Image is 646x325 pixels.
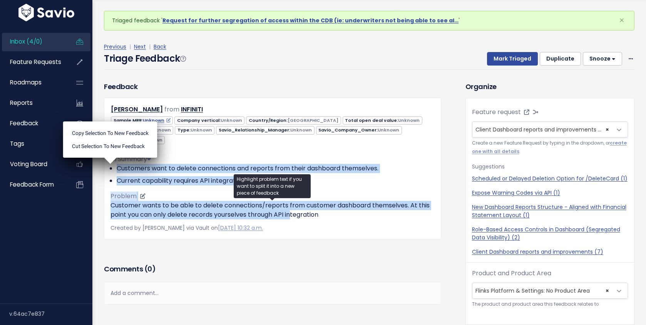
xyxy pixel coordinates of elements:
[10,160,47,168] span: Voting Board
[110,192,137,200] span: Problem
[2,155,64,173] a: Voting Board
[2,135,64,153] a: Tags
[475,126,607,133] span: Client Dashboard reports and improvements (7)
[17,4,76,21] img: logo-white.9d6f32f41409.svg
[472,269,551,278] label: Product and Product Area
[10,58,61,66] span: Feature Requests
[104,81,137,92] h3: Feedback
[147,264,152,274] span: 0
[117,176,435,185] li: Current capability requires API integration to delete records.
[487,52,538,66] button: Mark Triaged
[2,94,64,112] a: Reports
[104,264,441,274] h3: Comments ( )
[128,43,132,51] span: |
[343,116,422,125] span: Total open deal value:
[104,11,634,30] div: Triaged feedback ' '
[110,201,435,219] p: Customer wants to be able to delete connections/reports from customer dashboard themselves. At th...
[472,162,628,172] p: Suggestions
[191,127,212,133] span: Unknown
[162,17,459,24] a: Request for further segregation of access within the CDB (ie: underwriters not being able to see al…
[117,164,435,173] li: Customers want to delete connections and reports from their dashboard themselves.
[472,203,628,219] a: New Dashboard Reports Structure - Aligned with Financial Statement Layout (1)
[111,116,173,125] span: Sample MRR:
[110,224,263,232] span: Created by [PERSON_NAME] via Vault on
[143,117,171,123] a: Unknown
[10,37,42,45] span: Inbox (4/0)
[472,175,628,183] a: Scheduled or Delayed Deletion Option for /DeleteCard (1)
[472,139,628,156] small: Create a new Feature Request by typing in the dropdown, or .
[104,43,126,51] a: Previous
[290,127,312,133] span: Unknown
[619,14,624,27] span: ×
[66,126,154,139] li: Copy selection to new Feedback
[174,116,244,125] span: Company vertical:
[472,226,628,242] a: Role-Based Access Controls in Dashboard (Segregated Data Visibility) (2)
[104,282,441,305] div: Add a comment...
[2,53,64,71] a: Feature Requests
[2,176,64,194] a: Feedback form
[472,283,628,299] span: Flinks Platform & Settings: No Product Area
[2,74,64,91] a: Roadmaps
[164,105,179,114] span: from
[218,224,263,232] a: [DATE] 10:32 a.m.
[10,78,42,86] span: Roadmaps
[181,105,203,114] a: INFINITI
[378,127,399,133] span: Unknown
[134,43,146,51] a: Next
[472,140,627,154] a: create one with all details
[583,52,622,66] button: Snooze
[10,140,24,148] span: Tags
[398,117,420,123] span: Unknown
[288,117,338,123] span: [GEOGRAPHIC_DATA]
[66,140,154,153] li: Cut selection to new Feedback
[104,52,186,66] h4: Triage Feedback
[316,126,402,134] span: Savio_Company_Owner:
[606,122,609,137] span: ×
[472,300,628,308] small: The product and product area this feedback relates to
[175,126,214,134] span: Type:
[472,108,521,117] label: Feature request
[606,283,609,298] span: ×
[10,180,54,189] span: Feedback form
[611,11,632,30] button: Close
[221,117,242,123] span: Unknown
[216,126,314,134] span: Savio_Relationship_Manager:
[472,248,628,256] a: Client Dashboard reports and improvements (7)
[246,116,341,125] span: Country/Region:
[2,115,64,132] a: Feedback
[10,99,33,107] span: Reports
[234,174,311,198] div: Highlight problem text if you want to split it into a new piece of feedback
[472,189,628,197] a: Expose Warning Codes via API (1)
[149,127,171,133] span: Unknown
[141,137,162,143] span: Unknown
[465,81,634,92] h3: Organize
[540,52,581,66] button: Duplicate
[111,105,163,114] a: [PERSON_NAME]
[2,33,64,51] a: Inbox (4/0)
[147,43,152,51] span: |
[10,119,38,127] span: Feedback
[9,304,92,324] div: v.64ac7e837
[472,283,612,298] span: Flinks Platform & Settings: No Product Area
[154,43,166,51] a: Back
